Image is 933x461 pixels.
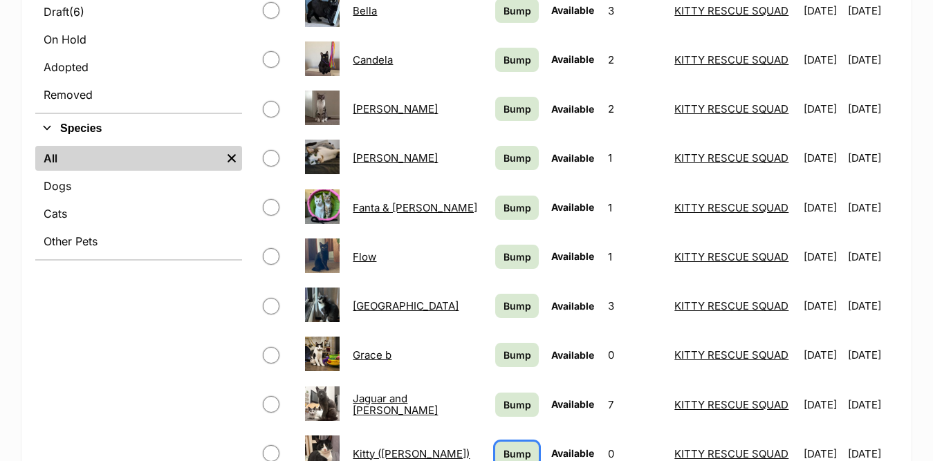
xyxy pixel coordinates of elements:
[35,146,221,171] a: All
[504,151,531,165] span: Bump
[353,201,477,214] a: Fanta & [PERSON_NAME]
[602,184,668,232] td: 1
[35,120,242,138] button: Species
[674,4,788,17] a: KITTY RESCUE SQUAD
[495,393,539,417] a: Bump
[305,386,340,421] img: Jaguar and ralph
[674,398,788,411] a: KITTY RESCUE SQUAD
[495,146,539,170] a: Bump
[602,134,668,182] td: 1
[353,4,377,17] a: Bella
[674,102,788,115] a: KITTY RESCUE SQUAD
[504,250,531,264] span: Bump
[35,143,242,259] div: Species
[798,184,847,232] td: [DATE]
[353,250,376,263] a: Flow
[602,85,668,133] td: 2
[353,392,438,417] a: Jaguar and [PERSON_NAME]
[848,331,896,379] td: [DATE]
[35,55,242,79] a: Adopted
[848,85,896,133] td: [DATE]
[353,151,438,164] a: [PERSON_NAME]
[353,299,459,312] a: [GEOGRAPHIC_DATA]
[305,288,340,322] img: Francia
[674,201,788,214] a: KITTY RESCUE SQUAD
[504,299,531,313] span: Bump
[848,282,896,330] td: [DATE]
[35,201,242,226] a: Cats
[848,381,896,429] td: [DATE]
[551,300,594,312] span: Available
[551,349,594,361] span: Available
[551,4,594,16] span: Available
[495,48,539,72] a: Bump
[798,36,847,84] td: [DATE]
[848,233,896,281] td: [DATE]
[798,282,847,330] td: [DATE]
[848,184,896,232] td: [DATE]
[504,3,531,18] span: Bump
[35,229,242,254] a: Other Pets
[848,134,896,182] td: [DATE]
[674,447,788,460] a: KITTY RESCUE SQUAD
[353,447,470,460] a: Kitty ([PERSON_NAME])
[495,294,539,318] a: Bump
[305,140,340,174] img: fabian
[504,200,531,215] span: Bump
[551,201,594,213] span: Available
[602,36,668,84] td: 2
[35,27,242,52] a: On Hold
[504,397,531,412] span: Bump
[551,447,594,459] span: Available
[602,381,668,429] td: 7
[674,348,788,361] a: KITTY RESCUE SQUAD
[221,146,242,171] a: Remove filter
[551,152,594,164] span: Available
[674,151,788,164] a: KITTY RESCUE SQUAD
[353,102,438,115] a: [PERSON_NAME]
[848,36,896,84] td: [DATE]
[504,446,531,461] span: Bump
[798,134,847,182] td: [DATE]
[504,53,531,67] span: Bump
[551,103,594,115] span: Available
[674,299,788,312] a: KITTY RESCUE SQUAD
[602,282,668,330] td: 3
[674,250,788,263] a: KITTY RESCUE SQUAD
[551,53,594,65] span: Available
[798,331,847,379] td: [DATE]
[495,245,539,269] a: Bump
[35,82,242,107] a: Removed
[305,189,340,224] img: Fanta & Nina
[69,3,84,20] span: (6)
[353,53,393,66] a: Candela
[495,97,539,121] a: Bump
[602,233,668,281] td: 1
[495,343,539,367] a: Bump
[798,85,847,133] td: [DATE]
[602,331,668,379] td: 0
[551,250,594,262] span: Available
[35,173,242,198] a: Dogs
[674,53,788,66] a: KITTY RESCUE SQUAD
[504,348,531,362] span: Bump
[798,381,847,429] td: [DATE]
[551,398,594,410] span: Available
[504,102,531,116] span: Bump
[798,233,847,281] td: [DATE]
[495,196,539,220] a: Bump
[353,348,391,361] a: Grace b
